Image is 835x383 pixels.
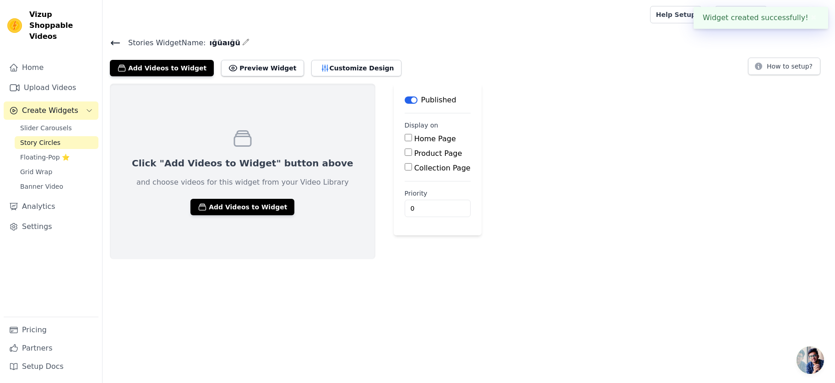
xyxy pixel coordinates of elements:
div: Widget created successfully! [694,7,828,29]
p: Click "Add Videos to Widget" button above [132,157,353,170]
label: Priority [405,189,471,198]
a: Partners [4,339,98,357]
a: Upload Videos [4,79,98,97]
a: Home [4,59,98,77]
a: Floating-Pop ⭐ [15,151,98,164]
p: Mağazam [789,6,828,23]
p: and choose videos for this widget from your Video Library [136,177,349,188]
button: M Mağazam [775,6,828,23]
a: Settings [4,218,98,236]
button: Create Widgets [4,101,98,120]
div: Edit Name [242,37,249,49]
a: How to setup? [748,64,820,73]
button: Customize Design [311,60,401,76]
a: Analytics [4,197,98,216]
button: Preview Widget [221,60,304,76]
a: Pricing [4,321,98,339]
span: Create Widgets [22,105,78,116]
button: How to setup? [748,58,820,75]
label: Home Page [414,134,456,143]
a: Grid Wrap [15,165,98,178]
img: Vizup [7,18,22,33]
span: Story Circles [20,138,60,147]
span: ığüaığü [206,37,240,48]
button: Add Videos to Widget [110,60,214,76]
a: Story Circles [15,136,98,149]
legend: Display on [405,121,439,130]
a: Banner Video [15,180,98,193]
a: Book Demo [715,6,767,23]
label: Product Page [414,149,462,158]
span: Floating-Pop ⭐ [20,153,70,162]
a: Setup Docs [4,357,98,376]
p: Published [421,95,456,106]
span: Grid Wrap [20,167,52,176]
a: Help Setup [650,6,702,23]
span: Banner Video [20,182,63,191]
span: Stories Widget Name: [121,37,206,48]
a: Slider Carousels [15,122,98,134]
button: Add Videos to Widget [190,199,294,215]
label: Collection Page [414,164,471,172]
span: Slider Carousels [20,123,72,133]
div: Açık sohbet [797,346,824,374]
span: Vizup Shoppable Videos [29,9,95,42]
button: Close [808,12,819,23]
